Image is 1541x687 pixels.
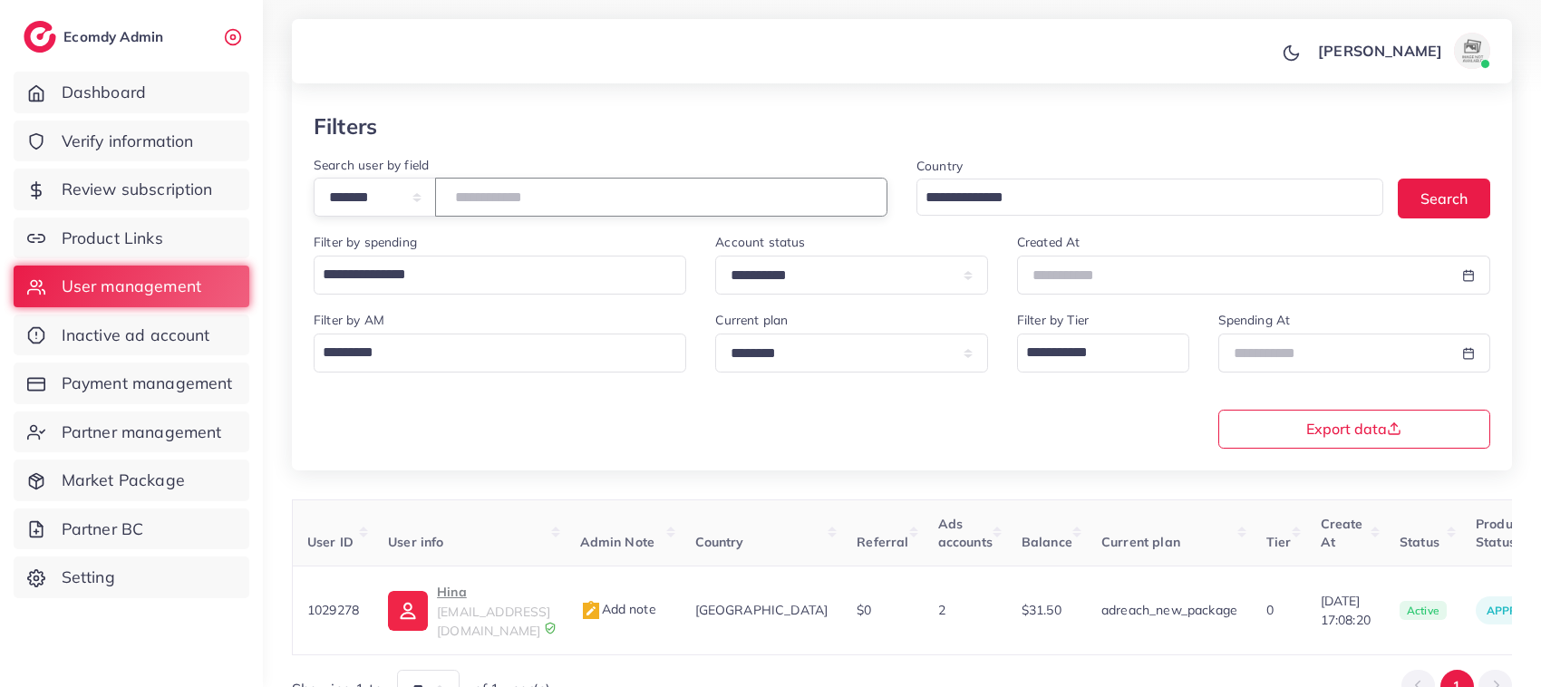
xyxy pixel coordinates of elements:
[580,601,656,617] span: Add note
[14,314,249,356] a: Inactive ad account
[1476,516,1524,550] span: Product Status
[1020,337,1166,368] input: Search for option
[1400,534,1439,550] span: Status
[24,21,56,53] img: logo
[1266,534,1292,550] span: Tier
[1022,602,1061,618] span: $31.50
[1017,311,1089,329] label: Filter by Tier
[919,184,1360,212] input: Search for option
[695,602,829,618] span: [GEOGRAPHIC_DATA]
[314,256,686,295] div: Search for option
[388,591,428,631] img: ic-user-info.36bf1079.svg
[1218,410,1491,449] button: Export data
[916,179,1383,216] div: Search for option
[1101,602,1237,618] span: adreach_new_package
[14,460,249,501] a: Market Package
[544,622,557,634] img: 9CAL8B2pu8EFxCJHYAAAAldEVYdGRhdGU6Y3JlYXRlADIwMjItMTItMDlUMDQ6NTg6MzkrMDA6MDBXSlgLAAAAJXRFWHRkYXR...
[437,581,550,603] p: Hina
[307,602,359,618] span: 1029278
[62,324,210,347] span: Inactive ad account
[63,28,168,45] h2: Ecomdy Admin
[314,334,686,373] div: Search for option
[695,534,744,550] span: Country
[62,518,144,541] span: Partner BC
[314,311,384,329] label: Filter by AM
[1454,33,1490,69] img: avatar
[14,508,249,550] a: Partner BC
[1400,601,1447,621] span: active
[316,259,663,290] input: Search for option
[1218,311,1291,329] label: Spending At
[62,178,213,201] span: Review subscription
[14,218,249,259] a: Product Links
[1017,334,1189,373] div: Search for option
[14,169,249,210] a: Review subscription
[388,581,550,640] a: Hina[EMAIL_ADDRESS][DOMAIN_NAME]
[62,130,194,153] span: Verify information
[14,411,249,453] a: Partner management
[62,372,233,395] span: Payment management
[314,113,377,140] h3: Filters
[938,516,993,550] span: Ads accounts
[388,534,443,550] span: User info
[316,337,663,368] input: Search for option
[14,363,249,404] a: Payment management
[916,157,963,175] label: Country
[314,233,417,251] label: Filter by spending
[857,534,908,550] span: Referral
[62,227,163,250] span: Product Links
[314,156,429,174] label: Search user by field
[62,469,185,492] span: Market Package
[14,72,249,113] a: Dashboard
[1308,33,1497,69] a: [PERSON_NAME]avatar
[437,604,550,638] span: [EMAIL_ADDRESS][DOMAIN_NAME]
[1321,516,1363,550] span: Create At
[1266,602,1274,618] span: 0
[62,421,222,444] span: Partner management
[14,121,249,162] a: Verify information
[24,21,168,53] a: logoEcomdy Admin
[715,311,788,329] label: Current plan
[62,81,146,104] span: Dashboard
[580,534,655,550] span: Admin Note
[1017,233,1081,251] label: Created At
[1022,534,1072,550] span: Balance
[938,602,945,618] span: 2
[14,556,249,598] a: Setting
[1321,592,1371,629] span: [DATE] 17:08:20
[580,600,602,622] img: admin_note.cdd0b510.svg
[307,534,354,550] span: User ID
[857,602,871,618] span: $0
[1306,421,1401,436] span: Export data
[1101,534,1180,550] span: Current plan
[1318,40,1442,62] p: [PERSON_NAME]
[715,233,805,251] label: Account status
[62,566,115,589] span: Setting
[14,266,249,307] a: User management
[1398,179,1490,218] button: Search
[62,275,201,298] span: User management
